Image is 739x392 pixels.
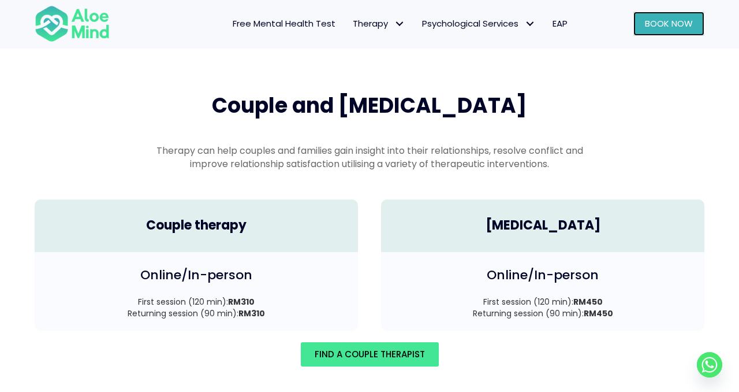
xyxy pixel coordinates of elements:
img: Aloe mind Logo [35,5,110,43]
h4: [MEDICAL_DATA] [393,217,693,235]
strong: RM450 [573,296,603,308]
span: Find A Couple Therapist [315,348,425,360]
a: Find A Couple Therapist [301,342,439,367]
p: First session (120 min): Returning session (90 min): [46,296,346,320]
span: Therapy: submenu [391,16,408,32]
a: Book Now [633,12,704,36]
strong: RM450 [584,308,613,319]
strong: RM310 [228,296,255,308]
span: Therapy [353,17,405,29]
a: Whatsapp [697,352,722,378]
p: First session (120 min): Returning session (90 min): [393,296,693,320]
a: TherapyTherapy: submenu [344,12,413,36]
span: Couple and [MEDICAL_DATA] [212,91,527,120]
h4: Online/In-person [393,267,693,284]
span: Book Now [645,17,693,29]
a: Psychological ServicesPsychological Services: submenu [413,12,544,36]
strong: RM310 [238,308,265,319]
h4: Couple therapy [46,217,346,235]
span: Free Mental Health Test [233,17,335,29]
span: EAP [553,17,568,29]
span: Psychological Services [422,17,535,29]
nav: Menu [125,12,576,36]
a: EAP [544,12,576,36]
a: Free Mental Health Test [224,12,344,36]
span: Psychological Services: submenu [521,16,538,32]
p: Therapy can help couples and families gain insight into their relationships, resolve conflict and... [152,144,587,171]
h4: Online/In-person [46,267,346,284]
